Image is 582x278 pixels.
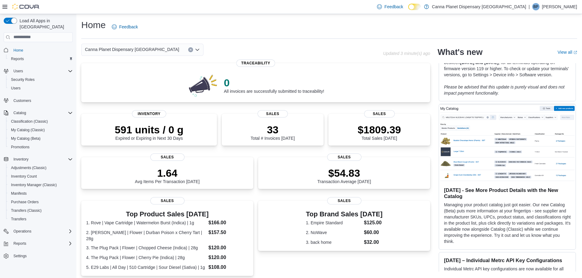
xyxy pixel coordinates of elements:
span: Inventory Manager (Classic) [9,181,73,189]
span: Customers [11,97,73,104]
span: Inventory [11,156,73,163]
p: | [529,3,530,10]
dt: 2. [PERSON_NAME] | Flower | Durban Poison x Cherry Tart | 28g [86,229,206,242]
dd: $60.00 [364,229,383,236]
span: Catalog [11,109,73,117]
button: Settings [1,251,75,260]
span: Manifests [11,191,27,196]
button: Reports [1,239,75,248]
span: Users [11,86,20,91]
div: Total Sales [DATE] [358,124,401,141]
span: Reports [11,240,73,247]
a: My Catalog (Classic) [9,126,47,134]
button: Open list of options [195,47,200,52]
p: Canna Planet Dispensary [GEOGRAPHIC_DATA] [432,3,526,10]
span: Manifests [9,190,73,197]
div: Binal Patel [532,3,540,10]
nav: Complex example [4,43,73,276]
button: Catalog [1,109,75,117]
a: My Catalog (Beta) [9,135,43,142]
span: Classification (Classic) [11,119,48,124]
input: Dark Mode [408,4,421,10]
span: Catalog [13,110,26,115]
span: Home [13,48,23,53]
span: Classification (Classic) [9,118,73,125]
button: Inventory Count [6,172,75,181]
span: Promotions [11,145,30,150]
dd: $120.00 [208,244,248,251]
dt: 2. NoWave [306,229,361,236]
a: Settings [11,252,29,260]
dt: 1. Rove | Vape Cartridge | Watermelon Burst (Indica) | 1g [86,220,206,226]
p: $1809.39 [358,124,401,136]
button: Catalog [11,109,28,117]
dd: $120.00 [208,254,248,261]
button: Customers [1,96,75,105]
span: My Catalog (Beta) [11,136,41,141]
span: Settings [11,252,73,260]
span: Inventory [13,157,28,162]
span: Inventory Count [9,173,73,180]
button: My Catalog (Beta) [6,134,75,143]
span: Feedback [119,24,138,30]
button: Inventory [1,155,75,164]
dt: 3. The Plug Pack | Flower | Chopped Cheese (Indica) | 28g [86,245,206,251]
a: Adjustments (Classic) [9,164,49,171]
p: [PERSON_NAME] [542,3,577,10]
div: Expired or Expiring in Next 30 Days [115,124,184,141]
a: Promotions [9,143,32,151]
a: Customers [11,97,34,104]
button: Transfers (Classic) [6,206,75,215]
div: All invoices are successfully submitted to traceability! [224,77,324,94]
span: Sales [150,197,185,204]
h2: What's new [437,47,482,57]
span: Customers [13,98,31,103]
button: Manifests [6,189,75,198]
span: Inventory [132,110,166,117]
a: Home [11,47,26,54]
span: My Catalog (Classic) [11,128,45,132]
span: Security Roles [11,77,35,82]
span: BP [533,3,538,10]
span: Transfers (Classic) [11,208,42,213]
a: Transfers [9,215,29,223]
button: Security Roles [6,75,75,84]
span: Canna Planet Dispensary [GEOGRAPHIC_DATA] [85,46,179,53]
span: Feedback [384,4,403,10]
strong: [DATE] and [DATE] [460,60,498,65]
span: Sales [327,153,361,161]
span: Operations [13,229,31,234]
dd: $166.00 [208,219,248,226]
span: Transfers (Classic) [9,207,73,214]
em: Please be advised that this update is purely visual and does not impact payment functionality. [444,85,565,96]
span: Reports [11,56,24,61]
p: This update will be automatically and gradually enabled between , for all terminals operating on ... [444,53,571,78]
dt: 4. The Plug Pack | Flower | Cherry Pie (Indica) | 28g [86,255,206,261]
span: Users [9,85,73,92]
h3: Top Brand Sales [DATE] [306,211,383,218]
img: 0 [187,73,219,97]
span: Inventory Count [11,174,37,179]
span: My Catalog (Beta) [9,135,73,142]
span: Sales [327,197,361,204]
p: Updated 3 minute(s) ago [383,51,430,56]
img: Cova [12,4,40,10]
a: Classification (Classic) [9,118,50,125]
dd: $32.00 [364,239,383,246]
span: Reports [9,55,73,63]
span: Sales [150,153,185,161]
span: Adjustments (Classic) [11,165,46,170]
span: Operations [11,228,73,235]
a: View allExternal link [558,50,577,55]
button: Transfers [6,215,75,223]
span: Inventory Manager (Classic) [11,182,57,187]
button: Adjustments (Classic) [6,164,75,172]
dd: $157.50 [208,229,248,236]
span: Traceability [236,60,275,67]
button: My Catalog (Classic) [6,126,75,134]
svg: External link [573,51,577,54]
span: Settings [13,254,27,258]
a: Manifests [9,190,29,197]
button: Reports [6,55,75,63]
span: Purchase Orders [11,200,39,204]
